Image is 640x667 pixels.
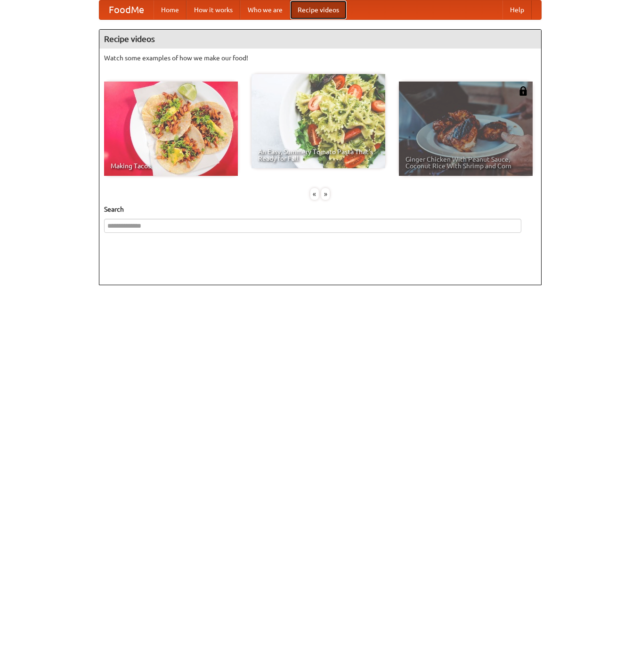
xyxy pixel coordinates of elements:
h4: Recipe videos [99,30,541,49]
a: Who we are [240,0,290,19]
span: An Easy, Summery Tomato Pasta That's Ready for Fall [258,148,379,162]
div: » [321,188,330,200]
a: FoodMe [99,0,154,19]
a: An Easy, Summery Tomato Pasta That's Ready for Fall [251,74,385,168]
span: Making Tacos [111,163,231,169]
a: Making Tacos [104,82,238,176]
p: Watch some examples of how we make our food! [104,53,536,63]
div: « [310,188,319,200]
a: How it works [186,0,240,19]
a: Recipe videos [290,0,347,19]
a: Home [154,0,186,19]
img: 483408.png [518,86,528,96]
a: Help [502,0,532,19]
h5: Search [104,205,536,214]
